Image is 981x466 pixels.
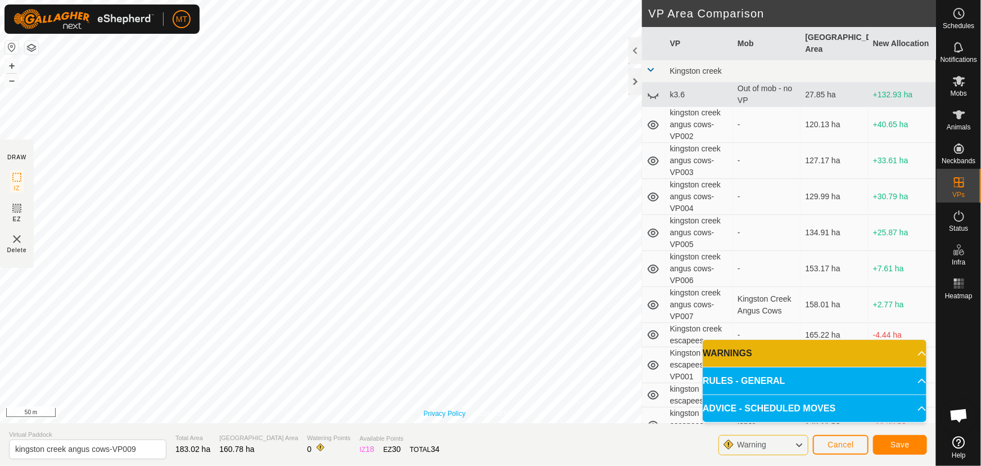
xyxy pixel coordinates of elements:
[869,179,936,215] td: +30.79 ha
[666,83,733,107] td: k3.6
[175,433,210,443] span: Total Area
[666,287,733,323] td: kingston creek angus cows-VP007
[9,430,166,440] span: Virtual Paddock
[479,409,512,419] a: Contact Us
[666,347,733,383] td: Kingston creek escapees-VP001
[733,27,801,60] th: Mob
[945,293,973,299] span: Heatmap
[703,347,752,360] span: WARNINGS
[13,9,154,29] img: Gallagher Logo
[666,143,733,179] td: kingston creek angus cows-VP003
[943,23,974,29] span: Schedules
[392,445,401,454] span: 30
[869,287,936,323] td: +2.77 ha
[738,263,796,275] div: -
[942,158,975,164] span: Neckbands
[813,435,869,455] button: Cancel
[703,374,785,388] span: RULES - GENERAL
[360,434,440,443] span: Available Points
[869,27,936,60] th: New Allocation
[175,445,210,454] span: 183.02 ha
[360,443,374,455] div: IZ
[801,107,868,143] td: 120.13 ha
[738,191,796,203] div: -
[952,452,966,459] span: Help
[14,184,20,192] span: IZ
[703,395,926,422] p-accordion-header: ADVICE - SCHEDULED MOVES
[703,340,926,367] p-accordion-header: WARNINGS
[951,90,967,97] span: Mobs
[941,56,977,63] span: Notifications
[410,443,440,455] div: TOTAL
[10,232,24,246] img: VP
[423,409,465,419] a: Privacy Policy
[949,225,968,232] span: Status
[5,41,19,54] button: Reset Map
[873,435,927,455] button: Save
[5,59,19,73] button: +
[828,440,854,449] span: Cancel
[869,83,936,107] td: +132.93 ha
[703,402,835,415] span: ADVICE - SCHEDULED MOVES
[5,74,19,87] button: –
[890,440,910,449] span: Save
[738,119,796,131] div: -
[649,7,937,20] h2: VP Area Comparison
[365,445,374,454] span: 18
[952,259,965,266] span: Infra
[431,445,440,454] span: 34
[219,445,254,454] span: 160.78 ha
[801,215,868,251] td: 134.91 ha
[666,323,733,347] td: Kingston creek escapees
[937,432,981,463] a: Help
[869,323,936,347] td: -4.44 ha
[13,215,21,223] span: EZ
[25,41,38,55] button: Map Layers
[666,251,733,287] td: kingston creek angus cows-VP006
[738,329,796,341] div: -
[869,215,936,251] td: +25.87 ha
[738,227,796,239] div: -
[737,440,766,449] span: Warning
[666,383,733,407] td: kingston escapees
[801,83,868,107] td: 27.85 ha
[666,27,733,60] th: VP
[7,246,27,254] span: Delete
[942,398,976,432] div: Open chat
[801,143,868,179] td: 127.17 ha
[738,155,796,167] div: -
[307,433,350,443] span: Watering Points
[869,143,936,179] td: +33.61 ha
[801,27,868,60] th: [GEOGRAPHIC_DATA] Area
[176,14,187,25] span: MT
[666,107,733,143] td: kingston creek angus cows-VP002
[952,191,965,198] span: VPs
[738,83,796,106] div: Out of mob - no VP
[219,433,298,443] span: [GEOGRAPHIC_DATA] Area
[801,179,868,215] td: 129.99 ha
[738,293,796,317] div: Kingston Creek Angus Cows
[869,107,936,143] td: +40.65 ha
[666,407,733,443] td: kingston escapees-VP001
[703,368,926,395] p-accordion-header: RULES - GENERAL
[947,124,971,131] span: Animals
[801,287,868,323] td: 158.01 ha
[801,251,868,287] td: 153.17 ha
[666,215,733,251] td: kingston creek angus cows-VP005
[869,251,936,287] td: +7.61 ha
[666,179,733,215] td: kingston creek angus cows-VP004
[670,66,722,75] span: Kingston creek
[383,443,401,455] div: EZ
[801,323,868,347] td: 165.22 ha
[7,153,26,162] div: DRAW
[307,445,311,454] span: 0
